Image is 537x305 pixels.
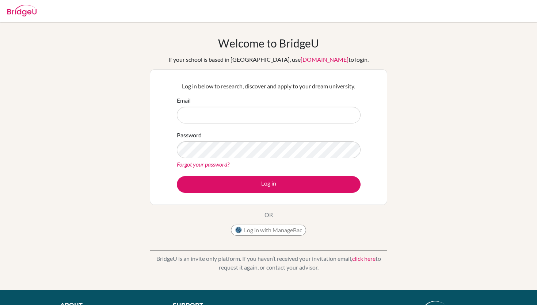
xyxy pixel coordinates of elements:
p: Log in below to research, discover and apply to your dream university. [177,82,361,91]
div: If your school is based in [GEOGRAPHIC_DATA], use to login. [168,55,369,64]
p: BridgeU is an invite only platform. If you haven’t received your invitation email, to request it ... [150,254,387,272]
a: [DOMAIN_NAME] [301,56,349,63]
a: Forgot your password? [177,161,229,168]
h1: Welcome to BridgeU [218,37,319,50]
a: click here [352,255,376,262]
button: Log in [177,176,361,193]
img: Bridge-U [7,5,37,16]
button: Log in with ManageBac [231,225,306,236]
label: Password [177,131,202,140]
label: Email [177,96,191,105]
p: OR [264,210,273,219]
